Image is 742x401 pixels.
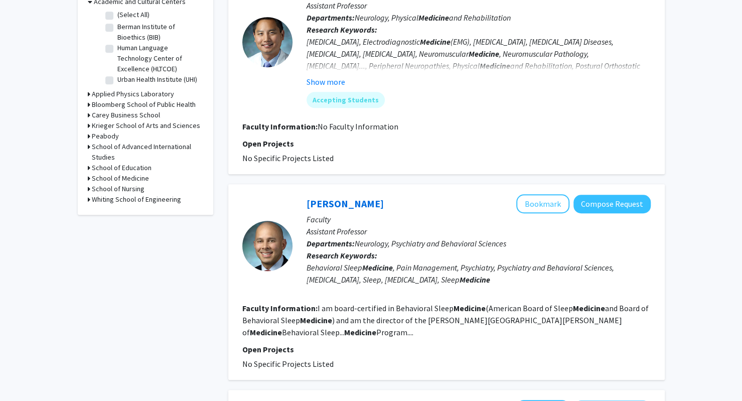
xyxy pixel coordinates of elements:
[92,184,144,194] h3: School of Nursing
[242,121,318,131] b: Faculty Information:
[92,110,160,120] h3: Carey Business School
[250,327,282,337] b: Medicine
[307,76,345,88] button: Show more
[92,163,152,173] h3: School of Education
[307,92,385,108] mat-chip: Accepting Students
[307,25,377,35] b: Research Keywords:
[307,238,355,248] b: Departments:
[307,225,651,237] p: Assistant Professor
[242,359,334,369] span: No Specific Projects Listed
[242,303,318,313] b: Faculty Information:
[117,10,150,20] label: (Select All)
[307,36,651,84] div: [MEDICAL_DATA], Electrodiagnostic (EMG), [MEDICAL_DATA], [MEDICAL_DATA] Diseases, [MEDICAL_DATA],...
[92,99,196,110] h3: Bloomberg School of Public Health
[242,343,651,355] p: Open Projects
[117,22,201,43] label: Berman Institute of Bioethics (BIB)
[454,303,486,313] b: Medicine
[573,195,651,213] button: Compose Request to Luis Buenaver
[8,356,43,393] iframe: Chat
[92,120,200,131] h3: Krieger School of Arts and Sciences
[469,49,499,59] b: Medicine
[92,142,203,163] h3: School of Advanced International Studies
[460,275,490,285] b: Medicine
[300,315,332,325] b: Medicine
[318,121,398,131] span: No Faculty Information
[355,13,511,23] span: Neurology, Physical and Rehabilitation
[92,89,174,99] h3: Applied Physics Laboratory
[573,303,605,313] b: Medicine
[480,61,510,71] b: Medicine
[418,13,449,23] b: Medicine
[117,74,197,85] label: Urban Health Institute (UHI)
[92,173,149,184] h3: School of Medicine
[307,197,384,210] a: [PERSON_NAME]
[307,213,651,225] p: Faculty
[242,138,651,150] p: Open Projects
[516,194,569,213] button: Add Luis Buenaver to Bookmarks
[92,194,181,205] h3: Whiting School of Engineering
[362,262,393,273] b: Medicine
[355,238,506,248] span: Neurology, Psychiatry and Behavioral Sciences
[420,37,451,47] b: Medicine
[242,303,649,337] fg-read-more: I am board-certified in Behavioral Sleep (American Board of Sleep and Board of Behavioral Sleep )...
[92,131,119,142] h3: Peabody
[117,43,201,74] label: Human Language Technology Center of Excellence (HLTCOE)
[307,13,355,23] b: Departments:
[344,327,376,337] b: Medicine
[242,153,334,163] span: No Specific Projects Listed
[307,250,377,260] b: Research Keywords:
[307,261,651,286] div: Behavioral Sleep , Pain Management, Psychiatry, Psychiatry and Behavioral Sciences, [MEDICAL_DATA...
